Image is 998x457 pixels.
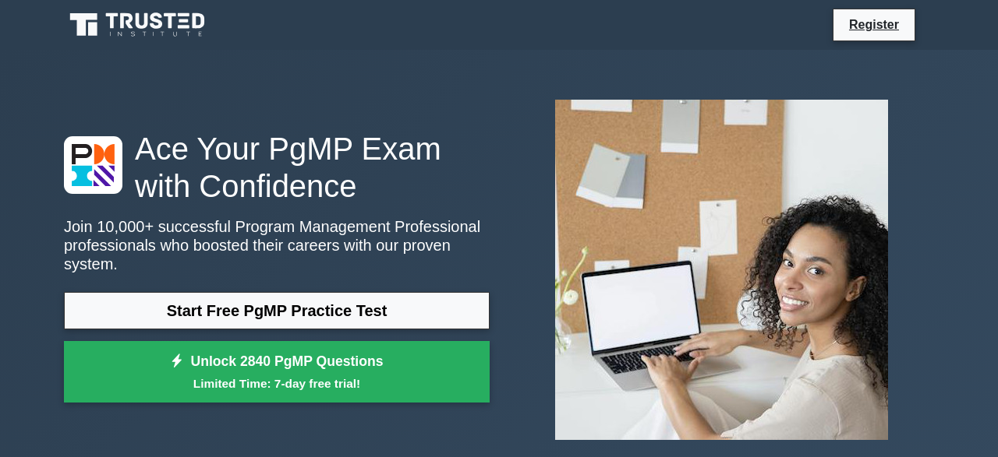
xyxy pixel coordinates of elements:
[840,15,908,34] a: Register
[64,217,490,273] p: Join 10,000+ successful Program Management Professional professionals who boosted their careers w...
[64,130,490,205] h1: Ace Your PgMP Exam with Confidence
[83,374,470,392] small: Limited Time: 7-day free trial!
[64,292,490,329] a: Start Free PgMP Practice Test
[64,341,490,403] a: Unlock 2840 PgMP QuestionsLimited Time: 7-day free trial!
